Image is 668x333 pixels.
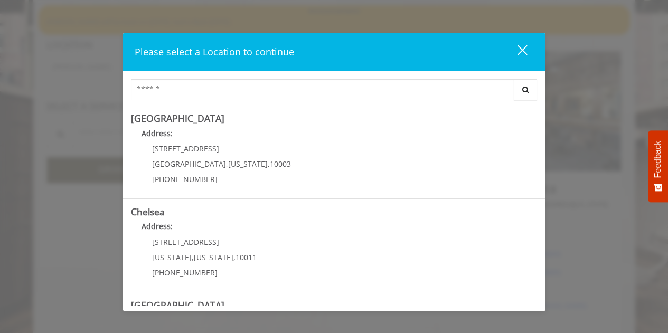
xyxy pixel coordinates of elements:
[236,252,257,262] span: 10011
[152,159,226,169] span: [GEOGRAPHIC_DATA]
[228,159,268,169] span: [US_STATE]
[152,268,218,278] span: [PHONE_NUMBER]
[152,174,218,184] span: [PHONE_NUMBER]
[192,252,194,262] span: ,
[194,252,233,262] span: [US_STATE]
[505,44,526,60] div: close dialog
[233,252,236,262] span: ,
[135,45,294,58] span: Please select a Location to continue
[648,130,668,202] button: Feedback - Show survey
[268,159,270,169] span: ,
[131,79,514,100] input: Search Center
[498,41,534,63] button: close dialog
[152,237,219,247] span: [STREET_ADDRESS]
[270,159,291,169] span: 10003
[152,144,219,154] span: [STREET_ADDRESS]
[226,159,228,169] span: ,
[131,205,165,218] b: Chelsea
[142,128,173,138] b: Address:
[152,252,192,262] span: [US_STATE]
[131,79,538,106] div: Center Select
[131,112,224,125] b: [GEOGRAPHIC_DATA]
[520,86,532,93] i: Search button
[142,221,173,231] b: Address:
[653,141,663,178] span: Feedback
[131,299,224,311] b: [GEOGRAPHIC_DATA]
